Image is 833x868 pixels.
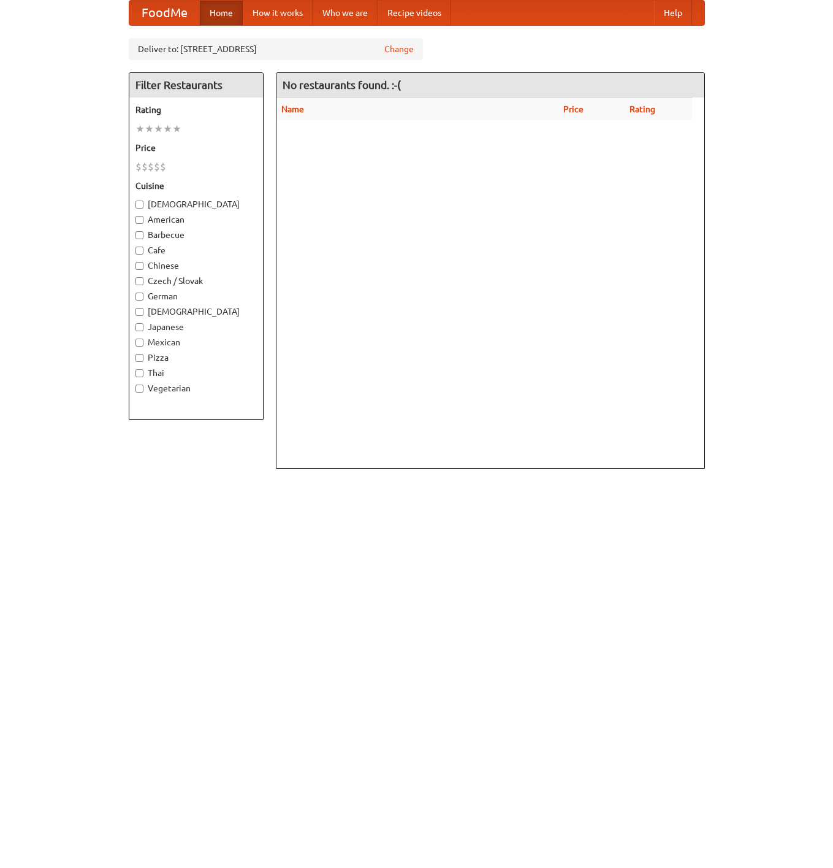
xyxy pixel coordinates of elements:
[129,1,200,25] a: FoodMe
[135,385,143,393] input: Vegetarian
[135,229,257,241] label: Barbecue
[135,122,145,136] li: ★
[148,160,154,174] li: $
[154,122,163,136] li: ★
[200,1,243,25] a: Home
[154,160,160,174] li: $
[135,323,143,331] input: Japanese
[135,180,257,192] h5: Cuisine
[135,244,257,256] label: Cafe
[129,38,423,60] div: Deliver to: [STREET_ADDRESS]
[135,262,143,270] input: Chinese
[384,43,414,55] a: Change
[135,293,143,301] input: German
[135,259,257,272] label: Chinese
[135,290,257,302] label: German
[135,216,143,224] input: American
[135,367,257,379] label: Thai
[135,336,257,348] label: Mexican
[135,198,257,210] label: [DEMOGRAPHIC_DATA]
[135,142,257,154] h5: Price
[135,160,142,174] li: $
[135,201,143,209] input: [DEMOGRAPHIC_DATA]
[129,73,263,98] h4: Filter Restaurants
[160,160,166,174] li: $
[142,160,148,174] li: $
[135,277,143,285] input: Czech / Slovak
[135,339,143,347] input: Mexican
[281,104,304,114] a: Name
[163,122,172,136] li: ★
[135,305,257,318] label: [DEMOGRAPHIC_DATA]
[313,1,378,25] a: Who we are
[135,354,143,362] input: Pizza
[243,1,313,25] a: How it works
[135,247,143,255] input: Cafe
[135,308,143,316] input: [DEMOGRAPHIC_DATA]
[135,369,143,377] input: Thai
[135,382,257,394] label: Vegetarian
[145,122,154,136] li: ★
[135,275,257,287] label: Czech / Slovak
[283,79,401,91] ng-pluralize: No restaurants found. :-(
[563,104,584,114] a: Price
[630,104,655,114] a: Rating
[654,1,692,25] a: Help
[135,351,257,364] label: Pizza
[378,1,451,25] a: Recipe videos
[135,104,257,116] h5: Rating
[172,122,181,136] li: ★
[135,231,143,239] input: Barbecue
[135,321,257,333] label: Japanese
[135,213,257,226] label: American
